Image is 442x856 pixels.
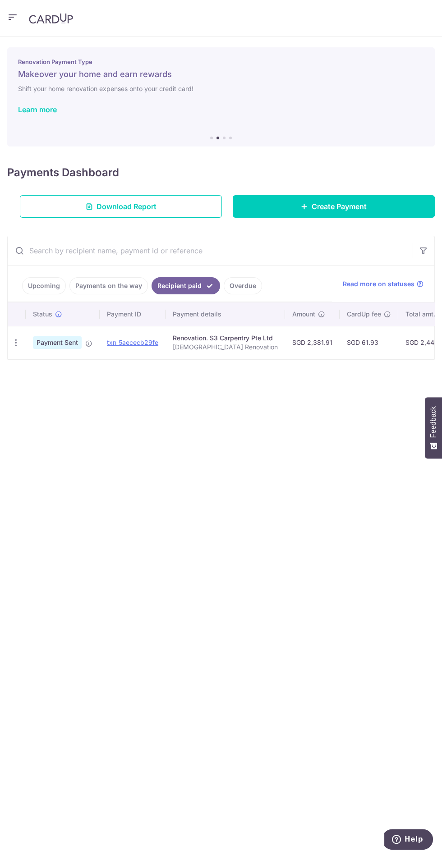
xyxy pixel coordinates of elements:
[8,236,413,265] input: Search by recipient name, payment id or reference
[312,201,367,212] span: Create Payment
[405,310,435,319] span: Total amt.
[429,406,437,438] span: Feedback
[152,277,220,294] a: Recipient paid
[107,339,158,346] a: txn_5aececb29fe
[166,302,285,326] th: Payment details
[97,201,157,212] span: Download Report
[29,13,73,24] img: CardUp
[347,310,381,319] span: CardUp fee
[22,277,66,294] a: Upcoming
[285,326,340,359] td: SGD 2,381.91
[69,277,148,294] a: Payments on the way
[233,195,435,218] a: Create Payment
[173,343,278,352] p: [DEMOGRAPHIC_DATA] Renovation
[425,397,442,458] button: Feedback - Show survey
[33,336,82,349] span: Payment Sent
[18,105,57,114] a: Learn more
[18,58,424,65] p: Renovation Payment Type
[343,279,414,288] span: Read more on statuses
[7,165,119,181] h4: Payments Dashboard
[33,310,52,319] span: Status
[340,326,398,359] td: SGD 61.93
[173,334,278,343] div: Renovation. S3 Carpentry Pte Ltd
[18,69,424,80] h5: Makeover your home and earn rewards
[100,302,166,326] th: Payment ID
[20,195,222,218] a: Download Report
[343,279,424,288] a: Read more on statuses
[292,310,315,319] span: Amount
[224,277,262,294] a: Overdue
[18,83,424,94] h6: Shift your home renovation expenses onto your credit card!
[384,829,433,851] iframe: Opens a widget where you can find more information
